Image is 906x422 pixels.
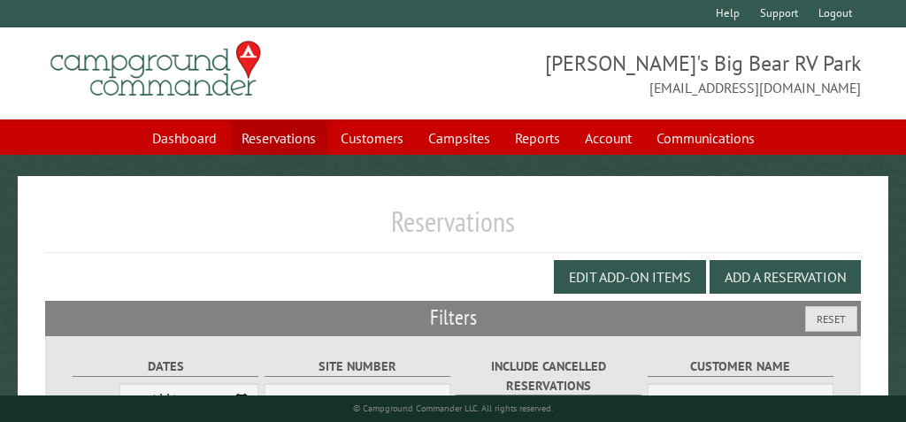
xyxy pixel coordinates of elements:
a: Communications [646,121,765,155]
a: Dashboard [142,121,227,155]
a: Campsites [418,121,501,155]
span: [PERSON_NAME]'s Big Bear RV Park [EMAIL_ADDRESS][DOMAIN_NAME] [453,49,861,98]
label: Dates [73,357,258,377]
button: Edit Add-on Items [554,260,706,294]
h2: Filters [45,301,861,334]
button: Add a Reservation [710,260,861,294]
label: From: [73,395,119,411]
a: Account [574,121,642,155]
h1: Reservations [45,204,861,253]
img: Campground Commander [45,35,266,104]
a: Reports [504,121,571,155]
label: Site Number [265,357,450,377]
button: Reset [805,306,857,332]
small: © Campground Commander LLC. All rights reserved. [353,403,553,414]
a: Reservations [231,121,326,155]
a: Customers [330,121,414,155]
label: Customer Name [648,357,833,377]
label: Include Cancelled Reservations [456,357,641,395]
